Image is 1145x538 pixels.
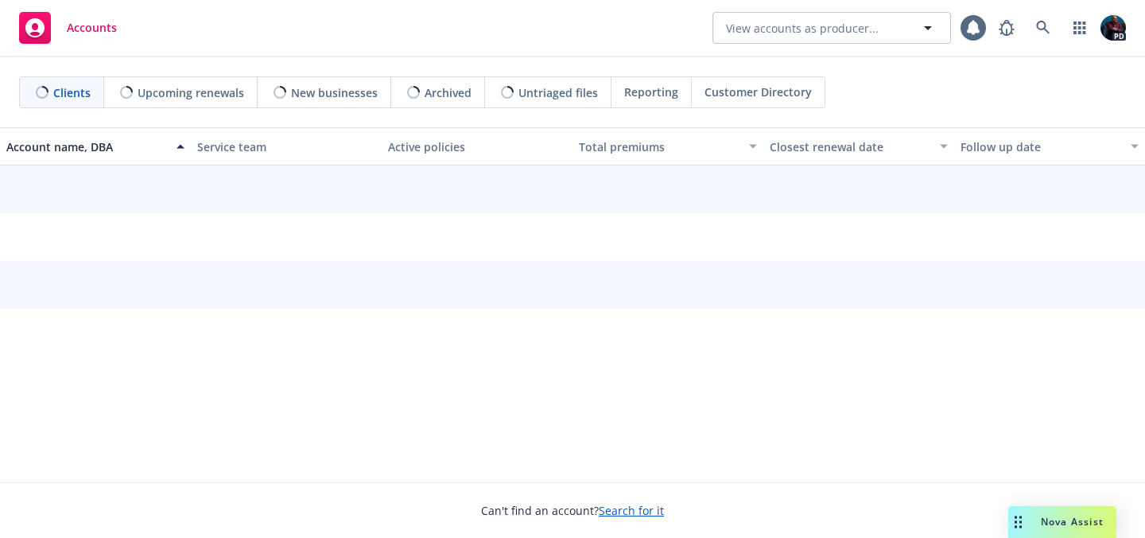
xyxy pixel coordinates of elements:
button: Follow up date [954,127,1145,166]
span: Untriaged files [518,84,598,101]
button: View accounts as producer... [712,12,951,44]
button: Total premiums [572,127,763,166]
span: View accounts as producer... [726,20,879,37]
span: New businesses [291,84,378,101]
div: Account name, DBA [6,138,167,155]
a: Search [1027,12,1059,44]
button: Nova Assist [1008,506,1116,538]
button: Closest renewal date [763,127,954,166]
div: Drag to move [1008,506,1028,538]
span: Customer Directory [704,84,812,100]
div: Active policies [388,138,566,155]
img: photo [1100,15,1126,41]
a: Switch app [1064,12,1096,44]
a: Report a Bug [991,12,1023,44]
a: Search for it [599,503,664,518]
span: Clients [53,84,91,101]
span: Reporting [624,84,678,100]
div: Service team [197,138,375,155]
div: Follow up date [961,138,1121,155]
button: Active policies [382,127,572,166]
span: Nova Assist [1041,515,1104,528]
div: Closest renewal date [770,138,930,155]
a: Accounts [13,6,123,50]
span: Can't find an account? [481,502,664,519]
div: Total premiums [579,138,739,155]
span: Upcoming renewals [138,84,244,101]
span: Archived [425,84,472,101]
button: Service team [191,127,382,166]
span: Accounts [67,21,117,34]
